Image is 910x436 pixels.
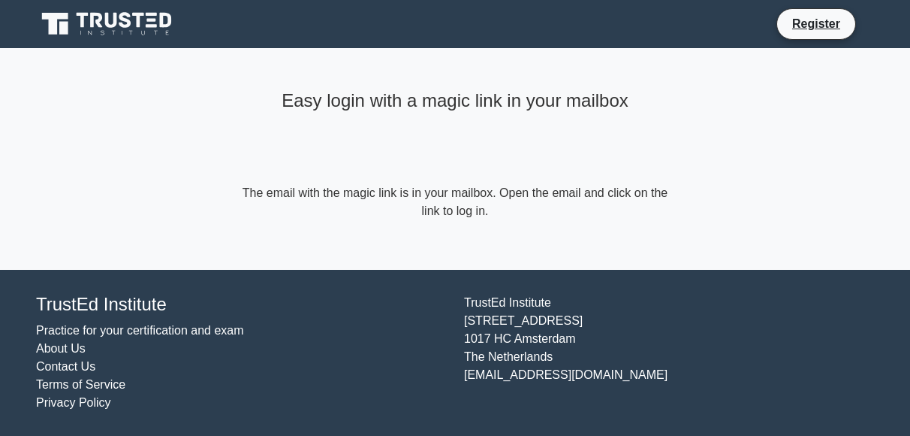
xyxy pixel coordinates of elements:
[36,396,111,409] a: Privacy Policy
[36,294,446,316] h4: TrustEd Institute
[239,184,671,220] form: The email with the magic link is in your mailbox. Open the email and click on the link to log in.
[455,294,883,412] div: TrustEd Institute [STREET_ADDRESS] 1017 HC Amsterdam The Netherlands [EMAIL_ADDRESS][DOMAIN_NAME]
[36,342,86,355] a: About Us
[239,90,671,112] h4: Easy login with a magic link in your mailbox
[36,378,125,391] a: Terms of Service
[783,14,849,33] a: Register
[36,324,244,337] a: Practice for your certification and exam
[36,360,95,373] a: Contact Us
